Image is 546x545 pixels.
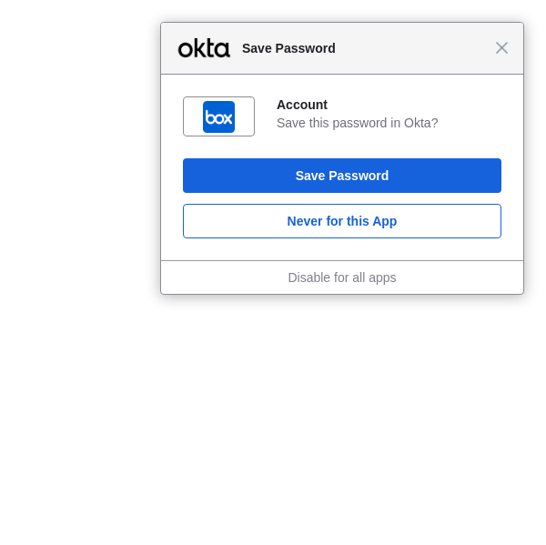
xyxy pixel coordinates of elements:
[288,270,396,285] a: Disable for all apps
[203,101,235,133] img: 5u3pScAAAAGSURBVAMALqxMYDeTdjYAAAAASUVORK5CYII=
[233,37,495,59] span: Save Password
[183,158,501,193] button: Save Password
[277,115,501,131] div: Save this password in Okta?
[183,204,501,238] button: Never for this App
[495,41,509,55] span: Close
[277,96,501,113] div: Account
